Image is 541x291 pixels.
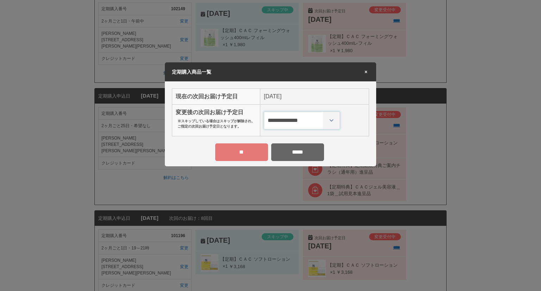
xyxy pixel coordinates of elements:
[172,105,260,136] th: 変更後の次回お届け予定日
[172,69,211,75] span: 定期購入商品一覧
[260,89,369,105] td: [DATE]
[363,69,369,74] span: ×
[178,118,256,129] p: ※スキップしている場合はスキップが解除され、ご指定の次回お届け予定日となります。
[172,89,260,105] th: 現在の次回お届け予定日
